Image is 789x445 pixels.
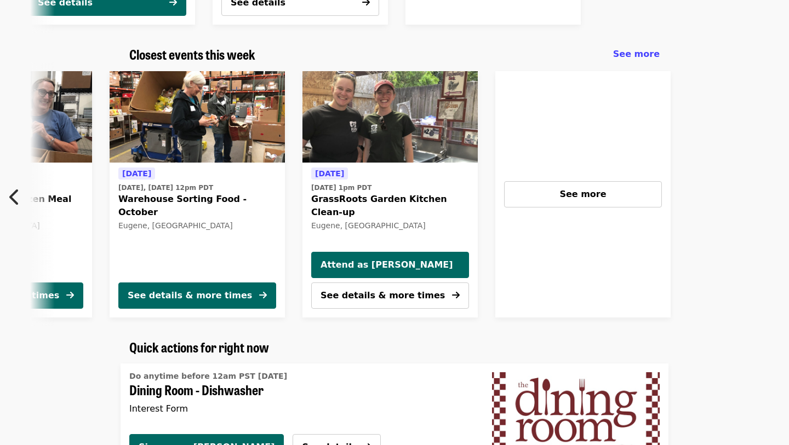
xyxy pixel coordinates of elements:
[122,169,151,178] span: [DATE]
[302,71,478,163] a: GrassRoots Garden Kitchen Clean-up
[495,71,671,317] a: See more
[311,167,469,233] a: See details for "GrassRoots Garden Kitchen Clean-up"
[121,47,668,62] div: Closest events this week
[504,181,662,207] button: See more
[9,187,20,207] i: chevron-left icon
[129,382,466,398] span: Dining Room - Dishwasher
[315,169,344,178] span: [DATE]
[118,183,213,193] time: [DATE], [DATE] 12pm PDT
[129,47,255,62] a: Closest events this week
[110,71,285,317] a: See details for "Warehouse Sorting Food - October"
[110,71,285,163] img: Warehouse Sorting Food - October organized by Food for Lane County
[259,290,267,300] i: arrow-right icon
[129,44,255,63] span: Closest events this week
[559,189,606,199] span: See more
[129,403,188,414] span: Interest Form
[321,290,445,300] span: See details & more times
[128,289,252,302] div: See details & more times
[118,193,276,219] span: Warehouse Sorting Food - October
[66,290,74,300] i: arrow-right icon
[129,368,466,420] a: See details for "Dining Room - Dishwasher"
[129,337,269,356] span: Quick actions for right now
[311,183,371,193] time: [DATE] 1pm PDT
[311,252,469,278] button: Attend as [PERSON_NAME]
[302,71,478,163] img: GrassRoots Garden Kitchen Clean-up organized by Food for Lane County
[321,258,460,271] span: Attend as [PERSON_NAME]
[452,290,460,300] i: arrow-right icon
[311,282,469,309] button: See details & more times
[613,48,660,61] a: See more
[613,49,660,59] span: See more
[118,282,276,309] button: See details & more times
[311,221,469,230] div: Eugene, [GEOGRAPHIC_DATA]
[129,372,287,380] span: Do anytime before 12am PST [DATE]
[311,193,469,219] span: GrassRoots Garden Kitchen Clean-up
[118,221,276,230] div: Eugene, [GEOGRAPHIC_DATA]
